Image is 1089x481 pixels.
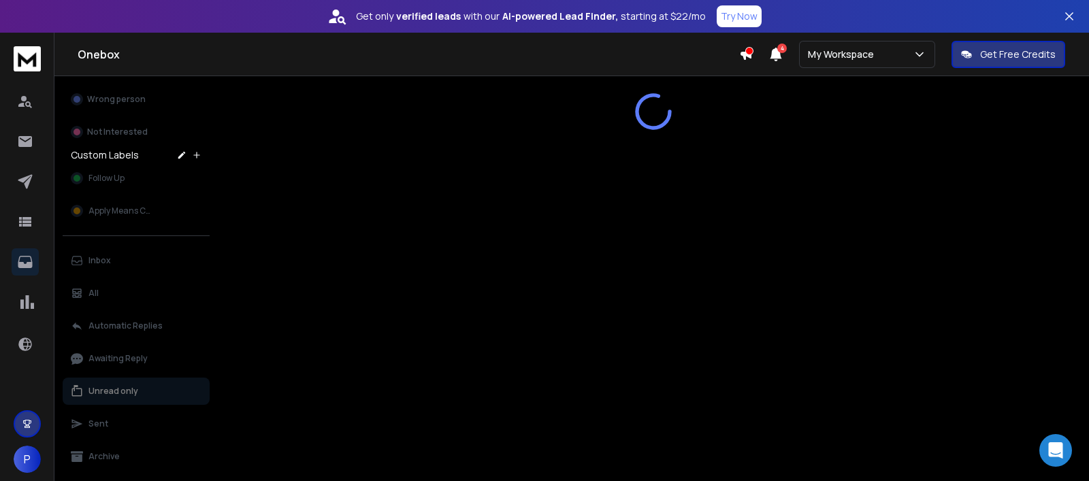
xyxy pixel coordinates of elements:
strong: verified leads [396,10,461,23]
span: 4 [777,44,787,53]
strong: AI-powered Lead Finder, [502,10,618,23]
h1: Onebox [78,46,739,63]
img: logo [14,46,41,71]
div: Open Intercom Messenger [1039,434,1072,467]
button: P [14,446,41,473]
p: Get Free Credits [980,48,1056,61]
button: Try Now [717,5,762,27]
p: My Workspace [808,48,879,61]
p: Get only with our starting at $22/mo [356,10,706,23]
button: Get Free Credits [952,41,1065,68]
h3: Custom Labels [71,148,139,162]
p: Try Now [721,10,758,23]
